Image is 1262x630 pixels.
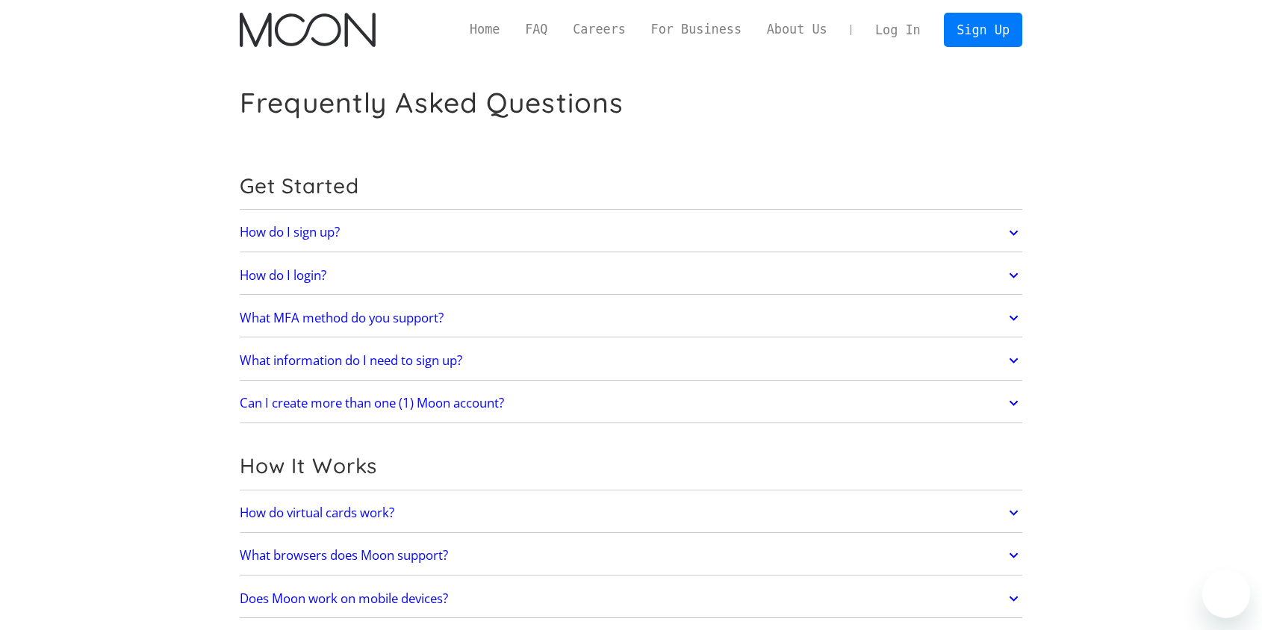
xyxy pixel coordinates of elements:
h1: Frequently Asked Questions [240,86,624,119]
a: How do virtual cards work? [240,497,1022,528]
a: Home [457,20,512,39]
h2: How do virtual cards work? [240,505,394,520]
a: How do I login? [240,260,1022,291]
h2: What browsers does Moon support? [240,548,448,563]
a: Log In [862,13,933,46]
a: Can I create more than one (1) Moon account? [240,387,1022,419]
a: What MFA method do you support? [240,302,1022,334]
iframe: Button to launch messaging window [1202,570,1250,618]
a: Sign Up [944,13,1022,46]
h2: What information do I need to sign up? [240,353,462,368]
h2: How do I login? [240,268,326,283]
a: About Us [754,20,840,39]
h2: What MFA method do you support? [240,311,444,325]
a: Careers [560,20,638,39]
a: Does Moon work on mobile devices? [240,583,1022,614]
a: FAQ [512,20,560,39]
h2: Does Moon work on mobile devices? [240,591,448,606]
a: How do I sign up? [240,217,1022,249]
h2: How It Works [240,453,1022,478]
h2: How do I sign up? [240,225,340,240]
h2: Can I create more than one (1) Moon account? [240,396,504,411]
a: For Business [638,20,754,39]
a: What browsers does Moon support? [240,540,1022,571]
a: home [240,13,375,47]
img: Moon Logo [240,13,375,47]
a: What information do I need to sign up? [240,345,1022,376]
h2: Get Started [240,173,1022,199]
